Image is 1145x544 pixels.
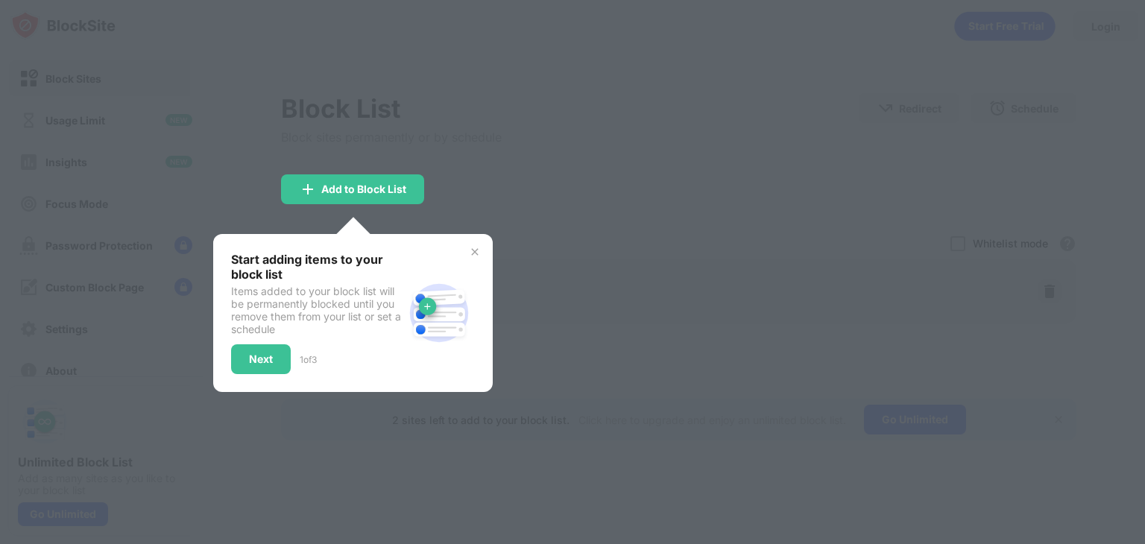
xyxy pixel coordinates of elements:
div: 1 of 3 [300,354,317,365]
div: Add to Block List [321,183,406,195]
div: Items added to your block list will be permanently blocked until you remove them from your list o... [231,285,403,335]
img: block-site.svg [403,277,475,349]
img: x-button.svg [469,246,481,258]
div: Start adding items to your block list [231,252,403,282]
div: Next [249,353,273,365]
